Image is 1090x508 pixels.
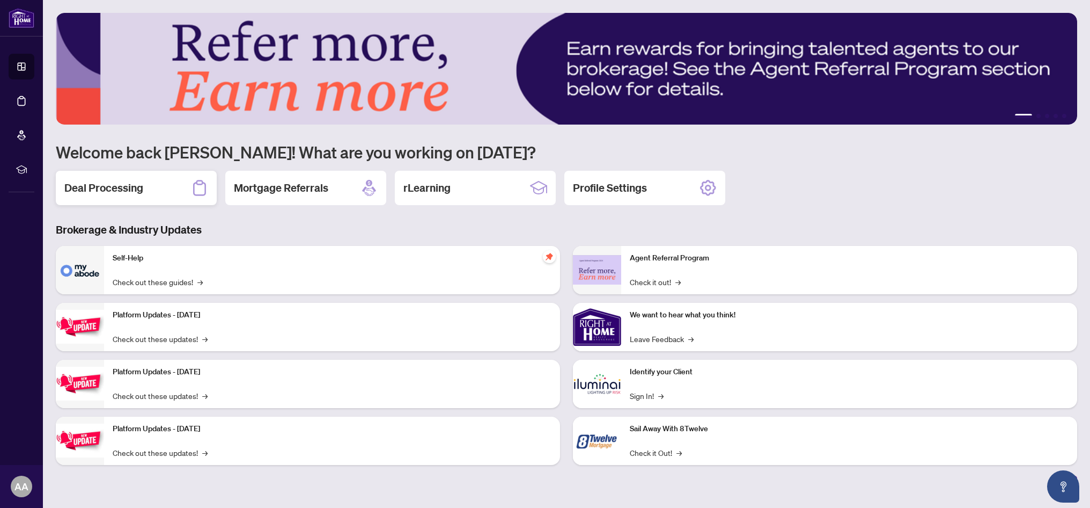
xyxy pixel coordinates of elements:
[202,447,208,459] span: →
[573,303,621,351] img: We want to hear what you think!
[1045,114,1049,118] button: 3
[688,333,694,345] span: →
[56,310,104,344] img: Platform Updates - July 21, 2025
[630,252,1069,264] p: Agent Referral Program
[1062,114,1066,118] button: 5
[113,276,203,288] a: Check out these guides!→
[403,180,451,195] h2: rLearning
[675,276,681,288] span: →
[56,246,104,294] img: Self-Help
[113,390,208,402] a: Check out these updates!→
[573,180,647,195] h2: Profile Settings
[202,333,208,345] span: →
[1036,114,1041,118] button: 2
[630,447,682,459] a: Check it Out!→
[56,424,104,458] img: Platform Updates - June 23, 2025
[14,479,28,494] span: AA
[1054,114,1058,118] button: 4
[573,255,621,285] img: Agent Referral Program
[630,390,664,402] a: Sign In!→
[113,423,551,435] p: Platform Updates - [DATE]
[113,333,208,345] a: Check out these updates!→
[630,309,1069,321] p: We want to hear what you think!
[113,309,551,321] p: Platform Updates - [DATE]
[1047,470,1079,503] button: Open asap
[676,447,682,459] span: →
[56,142,1077,162] h1: Welcome back [PERSON_NAME]! What are you working on [DATE]?
[197,276,203,288] span: →
[630,366,1069,378] p: Identify your Client
[630,423,1069,435] p: Sail Away With 8Twelve
[56,222,1077,237] h3: Brokerage & Industry Updates
[630,333,694,345] a: Leave Feedback→
[56,13,1077,125] img: Slide 0
[573,360,621,408] img: Identify your Client
[113,366,551,378] p: Platform Updates - [DATE]
[234,180,328,195] h2: Mortgage Referrals
[113,447,208,459] a: Check out these updates!→
[9,8,34,28] img: logo
[202,390,208,402] span: →
[658,390,664,402] span: →
[543,250,556,263] span: pushpin
[630,276,681,288] a: Check it out!→
[573,417,621,465] img: Sail Away With 8Twelve
[1015,114,1032,118] button: 1
[56,367,104,401] img: Platform Updates - July 8, 2025
[113,252,551,264] p: Self-Help
[64,180,143,195] h2: Deal Processing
